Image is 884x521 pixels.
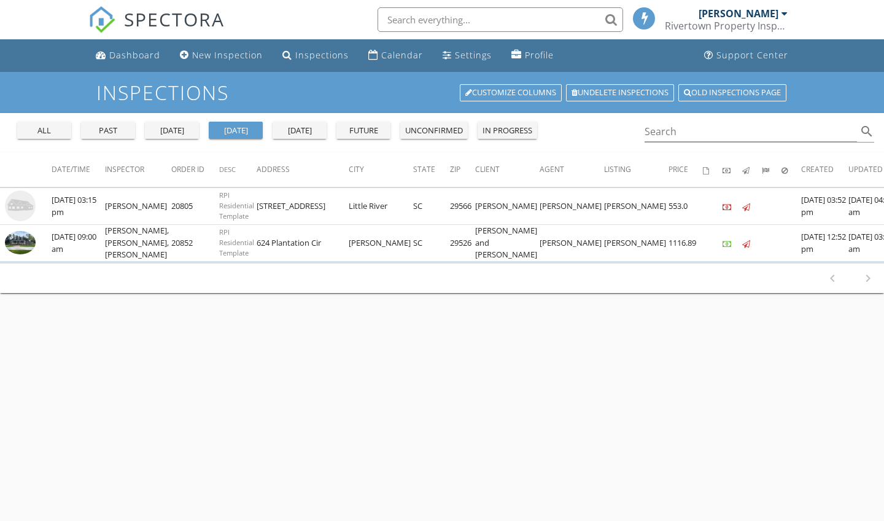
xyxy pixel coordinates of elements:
span: State [413,164,435,174]
span: Updated [848,164,883,174]
th: Listing: Not sorted. [604,152,669,187]
span: Address [257,164,290,174]
div: Support Center [716,49,788,61]
th: Created: Not sorted. [801,152,848,187]
td: [PERSON_NAME] [540,225,604,262]
span: SPECTORA [124,6,225,32]
span: RPI Residential Template [219,227,254,257]
div: in progress [483,125,532,137]
div: Inspections [295,49,349,61]
td: 624 Plantation Cir [257,225,349,262]
th: Inspector: Not sorted. [105,152,171,187]
th: Client: Not sorted. [475,152,540,187]
span: Desc [219,165,236,174]
button: in progress [478,122,537,139]
span: City [349,164,364,174]
button: [DATE] [145,122,199,139]
span: Agent [540,164,564,174]
div: Calendar [381,49,423,61]
td: [DATE] 09:00 am [52,225,105,262]
td: [DATE] 03:52 pm [801,187,848,225]
a: Calendar [363,44,428,67]
div: [DATE] [150,125,194,137]
input: Search everything... [378,7,623,32]
th: Submitted: Not sorted. [762,152,781,187]
td: [PERSON_NAME] [475,187,540,225]
td: [PERSON_NAME] [540,187,604,225]
a: Settings [438,44,497,67]
div: past [86,125,130,137]
div: [DATE] [214,125,258,137]
td: Little River [349,187,413,225]
button: all [17,122,71,139]
td: [STREET_ADDRESS] [257,187,349,225]
th: Canceled: Not sorted. [781,152,801,187]
button: past [81,122,135,139]
a: Customize Columns [460,84,562,101]
th: Agent: Not sorted. [540,152,604,187]
th: Order ID: Not sorted. [171,152,219,187]
button: future [336,122,390,139]
td: [PERSON_NAME], [PERSON_NAME], [PERSON_NAME] [105,225,171,262]
td: SC [413,187,450,225]
th: City: Not sorted. [349,152,413,187]
a: Dashboard [91,44,165,67]
td: [DATE] 12:52 pm [801,225,848,262]
th: Price: Not sorted. [669,152,703,187]
td: 553.0 [669,187,703,225]
td: 29526 [450,225,475,262]
span: Listing [604,164,631,174]
div: all [22,125,66,137]
td: [PERSON_NAME] [604,225,669,262]
a: Support Center [699,44,793,67]
th: Zip: Not sorted. [450,152,475,187]
a: Profile [506,44,559,67]
span: Price [669,164,688,174]
img: The Best Home Inspection Software - Spectora [88,6,115,33]
div: Rivertown Property Inspections [665,20,788,32]
th: Agreements signed: Not sorted. [703,152,723,187]
div: [DATE] [277,125,322,137]
button: [DATE] [209,122,263,139]
span: Inspector [105,164,144,174]
td: 20852 [171,225,219,262]
a: Old inspections page [678,84,786,101]
td: [PERSON_NAME] [349,225,413,262]
td: SC [413,225,450,262]
div: [PERSON_NAME] [699,7,778,20]
th: State: Not sorted. [413,152,450,187]
th: Published: Not sorted. [742,152,762,187]
a: New Inspection [175,44,268,67]
td: [PERSON_NAME] [105,187,171,225]
th: Desc: Not sorted. [219,152,257,187]
td: 1116.89 [669,225,703,262]
td: [PERSON_NAME] and [PERSON_NAME] [475,225,540,262]
th: Date/Time: Not sorted. [52,152,105,187]
td: [PERSON_NAME] [604,187,669,225]
img: house-placeholder-square-ca63347ab8c70e15b013bc22427d3df0f7f082c62ce06d78aee8ec4e70df452f.jpg [5,190,36,221]
div: Dashboard [109,49,160,61]
span: Zip [450,164,460,174]
img: 9350949%2Fcover_photos%2FrNlMkOvaRHW6c35N9M46%2Fsmall.jpg [5,231,36,254]
h1: Inspections [96,82,788,103]
td: 29566 [450,187,475,225]
a: Undelete inspections [566,84,674,101]
i: search [859,124,874,139]
div: New Inspection [192,49,263,61]
span: RPI Residential Template [219,190,254,221]
button: [DATE] [273,122,327,139]
th: Address: Not sorted. [257,152,349,187]
div: unconfirmed [405,125,463,137]
a: SPECTORA [88,17,225,42]
div: future [341,125,386,137]
a: Inspections [277,44,354,67]
span: Order ID [171,164,204,174]
span: Created [801,164,834,174]
td: [DATE] 03:15 pm [52,187,105,225]
button: unconfirmed [400,122,468,139]
th: Paid: Not sorted. [723,152,742,187]
div: Settings [455,49,492,61]
input: Search [645,122,857,142]
div: Profile [525,49,554,61]
span: Client [475,164,500,174]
